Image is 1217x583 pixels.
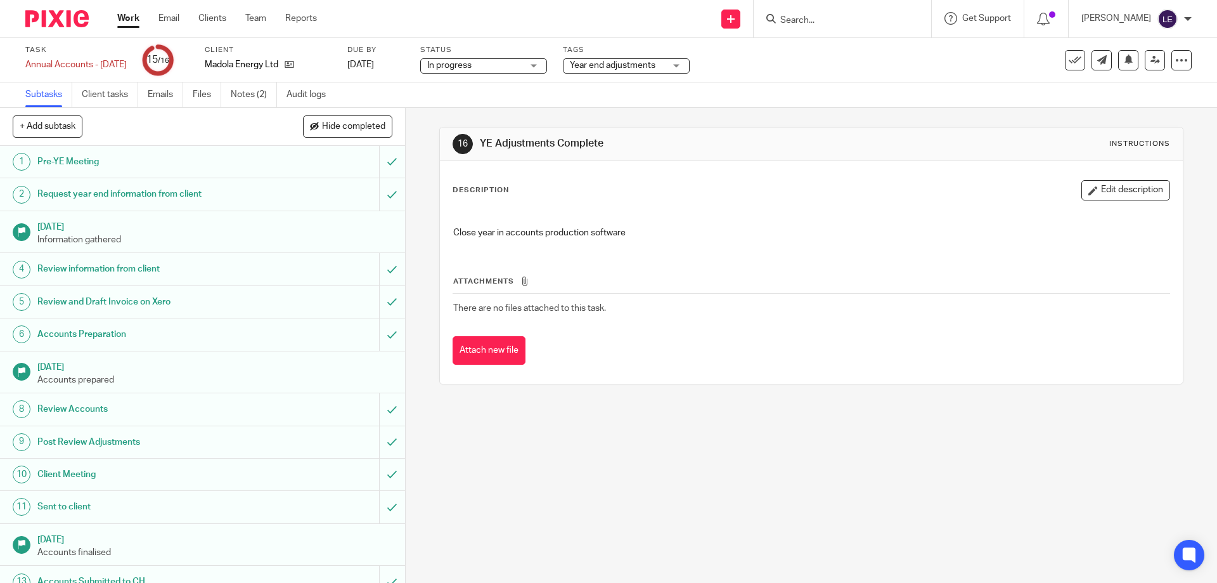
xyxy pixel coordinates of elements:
[480,137,839,150] h1: YE Adjustments Complete
[13,325,30,343] div: 6
[82,82,138,107] a: Client tasks
[13,498,30,516] div: 11
[1157,9,1178,29] img: svg%3E
[205,45,332,55] label: Client
[13,400,30,418] div: 8
[37,152,257,171] h1: Pre-YE Meeting
[37,546,392,559] p: Accounts finalised
[37,497,257,516] h1: Sent to client
[148,82,183,107] a: Emails
[37,465,257,484] h1: Client Meeting
[25,10,89,27] img: Pixie
[37,259,257,278] h1: Review information from client
[13,115,82,137] button: + Add subtask
[193,82,221,107] a: Files
[37,374,392,386] p: Accounts prepared
[453,304,606,313] span: There are no files attached to this task.
[303,115,392,137] button: Hide completed
[453,278,514,285] span: Attachments
[427,61,472,70] span: In progress
[245,12,266,25] a: Team
[453,226,1169,239] p: Close year in accounts production software
[347,60,374,69] span: [DATE]
[37,218,392,233] h1: [DATE]
[13,466,30,483] div: 10
[1081,12,1151,25] p: [PERSON_NAME]
[158,57,169,64] small: /16
[453,134,473,154] div: 16
[198,12,226,25] a: Clients
[146,53,169,67] div: 15
[231,82,277,107] a: Notes (2)
[37,325,257,344] h1: Accounts Preparation
[779,15,893,27] input: Search
[37,530,392,546] h1: [DATE]
[420,45,547,55] label: Status
[37,400,257,419] h1: Review Accounts
[563,45,690,55] label: Tags
[322,122,385,132] span: Hide completed
[13,153,30,171] div: 1
[37,292,257,311] h1: Review and Draft Invoice on Xero
[285,12,317,25] a: Reports
[13,433,30,451] div: 9
[25,58,127,71] div: Annual Accounts - November 2024
[37,433,257,452] h1: Post Review Adjustments
[37,233,392,246] p: Information gathered
[117,12,139,25] a: Work
[25,58,127,71] div: Annual Accounts - [DATE]
[13,261,30,278] div: 4
[287,82,335,107] a: Audit logs
[962,14,1011,23] span: Get Support
[25,82,72,107] a: Subtasks
[453,185,509,195] p: Description
[205,58,278,71] p: Madola Energy Ltd
[37,185,257,204] h1: Request year end information from client
[13,186,30,204] div: 2
[570,61,655,70] span: Year end adjustments
[13,293,30,311] div: 5
[1081,180,1170,200] button: Edit description
[37,358,392,374] h1: [DATE]
[453,336,525,365] button: Attach new file
[347,45,404,55] label: Due by
[1109,139,1170,149] div: Instructions
[158,12,179,25] a: Email
[25,45,127,55] label: Task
